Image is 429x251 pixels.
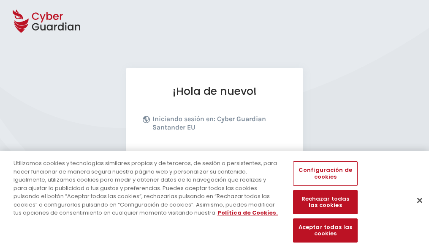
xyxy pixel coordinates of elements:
[293,190,357,214] button: Rechazar todas las cookies
[14,159,280,217] div: Utilizamos cookies y tecnologías similares propias y de terceros, de sesión o persistentes, para ...
[143,85,286,98] h1: ¡Hola de nuevo!
[217,209,278,217] a: Más información sobre su privacidad, se abre en una nueva pestaña
[410,191,429,210] button: Cerrar
[293,218,357,243] button: Aceptar todas las cookies
[152,115,284,136] p: Iniciando sesión en:
[152,115,266,131] b: Cyber Guardian Santander EU
[293,161,357,185] button: Configuración de cookies, Abre el cuadro de diálogo del centro de preferencias.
